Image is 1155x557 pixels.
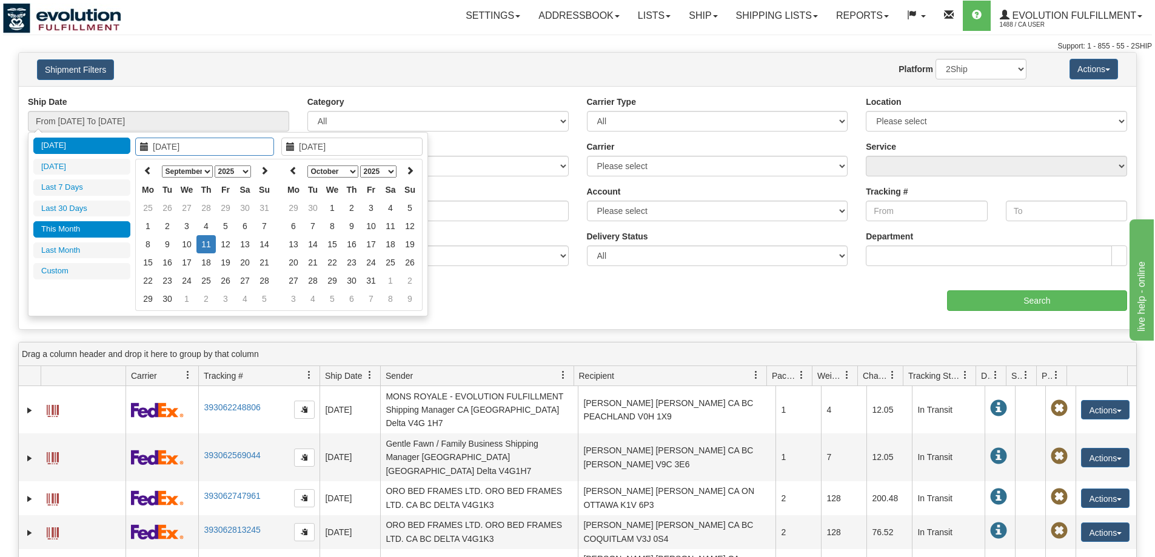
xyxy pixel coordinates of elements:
[1081,400,1130,419] button: Actions
[294,523,315,541] button: Copy to clipboard
[361,217,381,235] td: 10
[629,1,680,31] a: Lists
[138,290,158,308] td: 29
[1051,400,1068,417] span: Pickup Not Assigned
[177,253,196,272] td: 17
[400,253,420,272] td: 26
[342,235,361,253] td: 16
[360,365,380,385] a: Ship Date filter column settings
[342,253,361,272] td: 23
[587,230,648,242] label: Delivery Status
[882,365,903,385] a: Charge filter column settings
[361,181,381,199] th: Fr
[1081,489,1130,508] button: Actions
[908,370,961,382] span: Tracking Status
[33,221,130,238] li: This Month
[196,181,216,199] th: Th
[827,1,898,31] a: Reports
[1011,370,1022,382] span: Shipment Issues
[746,365,766,385] a: Recipient filter column settings
[866,185,908,198] label: Tracking #
[24,527,36,539] a: Expand
[899,63,933,75] label: Platform
[3,3,121,33] img: logo1488.jpg
[216,235,235,253] td: 12
[380,386,578,433] td: MONS ROYALE - EVOLUTION FULFILLMENT Shipping Manager CA [GEOGRAPHIC_DATA] Delta V4G 1H7
[866,481,912,515] td: 200.48
[821,515,866,549] td: 128
[821,481,866,515] td: 128
[400,199,420,217] td: 5
[177,235,196,253] td: 10
[303,217,323,235] td: 7
[284,235,303,253] td: 13
[1070,59,1118,79] button: Actions
[158,235,177,253] td: 9
[284,272,303,290] td: 27
[578,515,775,549] td: [PERSON_NAME] [PERSON_NAME] CA BC COQUITLAM V3J 0S4
[947,290,1127,311] input: Search
[380,515,578,549] td: ORO BED FRAMES LTD. ORO BED FRAMES LTD. CA BC DELTA V4G1K3
[196,272,216,290] td: 25
[727,1,827,31] a: Shipping lists
[216,181,235,199] th: Fr
[1009,10,1136,21] span: Evolution Fulfillment
[323,253,342,272] td: 22
[323,217,342,235] td: 8
[985,365,1006,385] a: Delivery Status filter column settings
[255,181,274,199] th: Su
[866,386,912,433] td: 12.05
[990,522,1007,539] span: In Transit
[1127,216,1154,340] iframe: chat widget
[303,290,323,308] td: 4
[216,290,235,308] td: 3
[284,253,303,272] td: 20
[361,290,381,308] td: 7
[235,235,255,253] td: 13
[323,235,342,253] td: 15
[400,181,420,199] th: Su
[381,235,400,253] td: 18
[361,272,381,290] td: 31
[587,141,615,153] label: Carrier
[204,491,260,501] a: 393062747961
[821,386,866,433] td: 4
[912,515,985,549] td: In Transit
[991,1,1151,31] a: Evolution Fulfillment 1488 / CA User
[912,433,985,481] td: In Transit
[400,235,420,253] td: 19
[131,524,184,539] img: 2 - FedEx Express®
[680,1,726,31] a: Ship
[342,181,361,199] th: Th
[400,272,420,290] td: 2
[587,185,621,198] label: Account
[235,217,255,235] td: 6
[255,199,274,217] td: 31
[178,365,198,385] a: Carrier filter column settings
[361,235,381,253] td: 17
[33,263,130,279] li: Custom
[216,253,235,272] td: 19
[342,290,361,308] td: 6
[323,272,342,290] td: 29
[37,59,114,80] button: Shipment Filters
[255,235,274,253] td: 14
[386,370,413,382] span: Sender
[216,272,235,290] td: 26
[553,365,574,385] a: Sender filter column settings
[33,179,130,196] li: Last 7 Days
[177,217,196,235] td: 3
[955,365,976,385] a: Tracking Status filter column settings
[325,370,362,382] span: Ship Date
[587,96,636,108] label: Carrier Type
[990,489,1007,505] span: In Transit
[177,290,196,308] td: 1
[255,272,274,290] td: 28
[866,230,913,242] label: Department
[1051,448,1068,465] span: Pickup Not Assigned
[196,290,216,308] td: 2
[361,253,381,272] td: 24
[821,433,866,481] td: 7
[138,199,158,217] td: 25
[866,141,896,153] label: Service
